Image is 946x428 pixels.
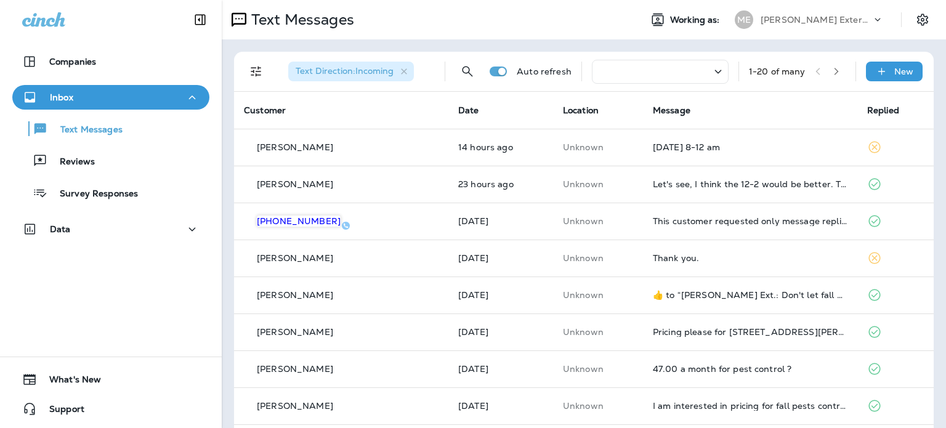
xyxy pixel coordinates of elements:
[653,142,847,152] div: November 24 8-12 am
[47,156,95,168] p: Reviews
[12,148,209,174] button: Reviews
[653,105,690,116] span: Message
[12,397,209,421] button: Support
[563,364,633,374] p: This customer does not have a last location and the phone number they messaged is not assigned to...
[50,224,71,234] p: Data
[257,364,333,374] p: [PERSON_NAME]
[653,216,847,226] div: This customer requested only message replies (no calls). Reply here or respond via your LSA dashb...
[749,67,806,76] div: 1 - 20 of many
[244,105,286,116] span: Customer
[48,124,123,136] p: Text Messages
[653,253,847,263] div: Thank you.
[183,7,217,32] button: Collapse Sidebar
[458,179,543,189] p: Sep 22, 2025 09:05 AM
[47,188,138,200] p: Survey Responses
[458,290,543,300] p: Sep 18, 2025 11:41 AM
[517,67,572,76] p: Auto refresh
[563,142,633,152] p: This customer does not have a last location and the phone number they messaged is not assigned to...
[257,216,341,227] span: [PHONE_NUMBER]
[894,67,913,76] p: New
[12,367,209,392] button: What's New
[257,142,333,152] p: [PERSON_NAME]
[563,105,599,116] span: Location
[761,15,871,25] p: [PERSON_NAME] Exterminating
[458,142,543,152] p: Sep 22, 2025 06:24 PM
[458,216,543,226] p: Sep 19, 2025 01:02 PM
[563,290,633,300] p: This customer does not have a last location and the phone number they messaged is not assigned to...
[257,401,333,411] p: [PERSON_NAME]
[12,180,209,206] button: Survey Responses
[653,179,847,189] div: Let's see, I think the 12-2 would be better. Thank you
[563,253,633,263] p: This customer does not have a last location and the phone number they messaged is not assigned to...
[670,15,722,25] span: Working as:
[653,401,847,411] div: I am interested in pricing for fall pests control.
[246,10,354,29] p: Text Messages
[735,10,753,29] div: ME
[257,179,333,189] p: [PERSON_NAME]
[49,57,96,67] p: Companies
[458,253,543,263] p: Sep 18, 2025 01:36 PM
[867,105,899,116] span: Replied
[257,327,333,337] p: [PERSON_NAME]
[37,374,101,389] span: What's New
[563,179,633,189] p: This customer does not have a last location and the phone number they messaged is not assigned to...
[563,327,633,337] p: This customer does not have a last location and the phone number they messaged is not assigned to...
[50,92,73,102] p: Inbox
[458,105,479,116] span: Date
[653,364,847,374] div: 47.00 a month for pest control ?
[296,65,394,76] span: Text Direction : Incoming
[912,9,934,31] button: Settings
[12,49,209,74] button: Companies
[288,62,414,81] div: Text Direction:Incoming
[458,364,543,374] p: Sep 18, 2025 10:50 AM
[257,253,333,263] p: [PERSON_NAME]
[455,59,480,84] button: Search Messages
[653,327,847,337] div: Pricing please for 11 Franklin Ln, Poquoson Va
[563,401,633,411] p: This customer does not have a last location and the phone number they messaged is not assigned to...
[458,401,543,411] p: Sep 18, 2025 10:47 AM
[563,216,633,226] p: This customer does not have a last location and the phone number they messaged is not assigned to...
[244,59,269,84] button: Filters
[653,290,847,300] div: ​👍​ to “ Mares Ext.: Don't let fall pests crash your season! Our Quarterly Pest Control blocks an...
[12,217,209,241] button: Data
[12,85,209,110] button: Inbox
[12,116,209,142] button: Text Messages
[37,404,84,419] span: Support
[458,327,543,337] p: Sep 18, 2025 11:35 AM
[257,290,333,300] p: [PERSON_NAME]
